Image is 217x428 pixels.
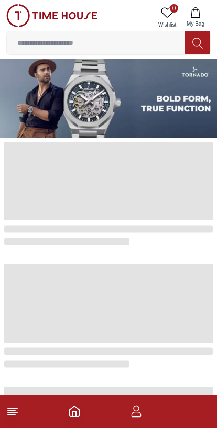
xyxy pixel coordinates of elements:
button: My Bag [180,4,211,31]
a: 0Wishlist [154,4,180,31]
a: Home [68,405,81,418]
span: 0 [170,4,178,13]
span: My Bag [182,20,209,28]
img: ... [6,4,97,27]
span: Wishlist [154,21,180,29]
